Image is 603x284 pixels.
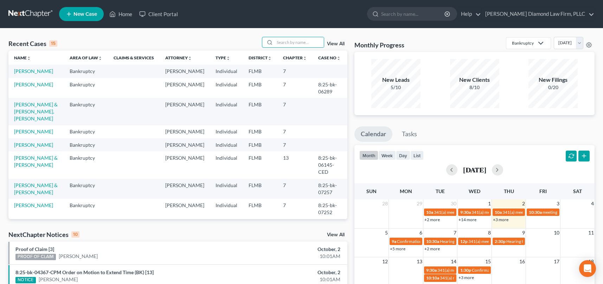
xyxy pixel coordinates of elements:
[528,76,578,84] div: New Filings
[73,12,97,17] span: New Case
[318,55,341,60] a: Case Nounfold_more
[424,217,440,222] a: +2 more
[14,155,58,168] a: [PERSON_NAME] & [PERSON_NAME]
[226,56,230,60] i: unfold_more
[313,78,347,98] td: 8:25-bk-06289
[210,199,243,219] td: Individual
[237,269,340,276] div: October, 2
[277,125,313,138] td: 7
[14,142,53,148] a: [PERSON_NAME]
[493,217,508,222] a: +3 more
[98,56,102,60] i: unfold_more
[243,199,277,219] td: FLMB
[588,229,595,237] span: 11
[482,8,594,20] a: [PERSON_NAME] Diamond Law Firm, PLLC
[371,84,421,91] div: 5/10
[419,229,423,237] span: 6
[495,210,502,215] span: 10a
[487,229,492,237] span: 8
[396,126,423,142] a: Tasks
[27,56,31,60] i: unfold_more
[15,277,36,283] div: NOTICE
[243,138,277,151] td: FLMB
[64,219,108,239] td: Bankruptcy
[15,269,154,275] a: 8:25-bk-04367-CPM Order on Motion to Extend Time (BK) [13]
[136,8,181,20] a: Client Portal
[268,56,272,60] i: unfold_more
[210,219,243,239] td: Individual
[416,257,423,266] span: 13
[64,138,108,151] td: Bankruptcy
[424,246,440,251] a: +2 more
[506,239,599,244] span: Hearing for Mirror Trading International (PTY) Ltd.
[450,257,457,266] span: 14
[457,8,481,20] a: Help
[14,128,53,134] a: [PERSON_NAME]
[210,125,243,138] td: Individual
[512,40,534,46] div: Bankruptcy
[437,268,543,273] span: 341(a) meeting for [PERSON_NAME] & [PERSON_NAME]
[487,199,492,208] span: 1
[237,246,340,253] div: October, 2
[458,217,476,222] a: +14 more
[327,41,345,46] a: View All
[313,151,347,178] td: 8:25-bk-06145-CED
[354,126,392,142] a: Calendar
[381,257,389,266] span: 12
[504,188,514,194] span: Thu
[210,98,243,125] td: Individual
[14,182,58,195] a: [PERSON_NAME] & [PERSON_NAME]
[485,257,492,266] span: 15
[528,84,578,91] div: 0/20
[384,229,389,237] span: 5
[210,65,243,78] td: Individual
[210,151,243,178] td: Individual
[14,68,53,74] a: [PERSON_NAME]
[243,151,277,178] td: FLMB
[160,65,210,78] td: [PERSON_NAME]
[573,188,582,194] span: Sat
[336,56,341,60] i: unfold_more
[243,78,277,98] td: FLMB
[243,125,277,138] td: FLMB
[210,78,243,98] td: Individual
[469,188,480,194] span: Wed
[8,230,79,239] div: NextChapter Notices
[502,210,570,215] span: 341(a) meeting for [PERSON_NAME]
[277,219,313,239] td: 7
[450,199,457,208] span: 30
[434,210,502,215] span: 341(a) meeting for [PERSON_NAME]
[160,151,210,178] td: [PERSON_NAME]
[472,210,539,215] span: 341(a) meeting for [PERSON_NAME]
[440,239,532,244] span: Hearing for [PERSON_NAME] & [PERSON_NAME]
[381,7,445,20] input: Search by name...
[243,219,277,239] td: FLMB
[283,55,307,60] a: Chapterunfold_more
[556,199,560,208] span: 3
[400,188,412,194] span: Mon
[521,229,526,237] span: 9
[277,199,313,219] td: 7
[468,239,536,244] span: 341(a) meeting for [PERSON_NAME]
[277,98,313,125] td: 7
[277,78,313,98] td: 7
[64,78,108,98] td: Bankruptcy
[160,199,210,219] td: [PERSON_NAME]
[426,268,437,273] span: 9:30a
[14,101,58,121] a: [PERSON_NAME] & [PERSON_NAME], [PERSON_NAME]
[354,41,404,49] h3: Monthly Progress
[15,246,54,252] a: Proof of Claim [3]
[519,257,526,266] span: 16
[313,179,347,199] td: 8:25-bk-07257
[590,199,595,208] span: 4
[553,229,560,237] span: 10
[450,84,499,91] div: 8/10
[64,125,108,138] td: Bankruptcy
[313,199,347,219] td: 8:25-bk-07252
[277,179,313,199] td: 7
[160,125,210,138] td: [PERSON_NAME]
[106,8,136,20] a: Home
[277,65,313,78] td: 7
[8,39,57,48] div: Recent Cases
[579,260,596,277] div: Open Intercom Messenger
